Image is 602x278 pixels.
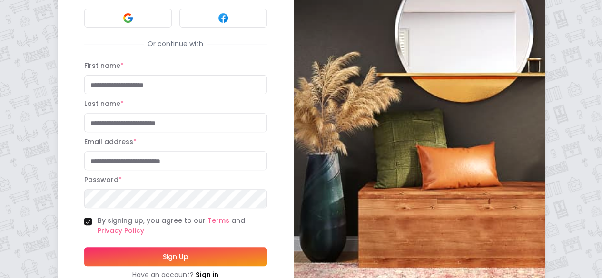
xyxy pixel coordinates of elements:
[84,99,124,108] label: Last name
[84,175,122,184] label: Password
[84,247,267,266] button: Sign Up
[122,12,134,24] img: Google signin
[207,216,229,225] a: Terms
[98,226,144,235] a: Privacy Policy
[217,12,229,24] img: Facebook signin
[84,61,124,70] label: First name
[144,39,207,48] span: Or continue with
[84,137,137,146] label: Email address
[98,216,267,236] label: By signing up, you agree to our and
